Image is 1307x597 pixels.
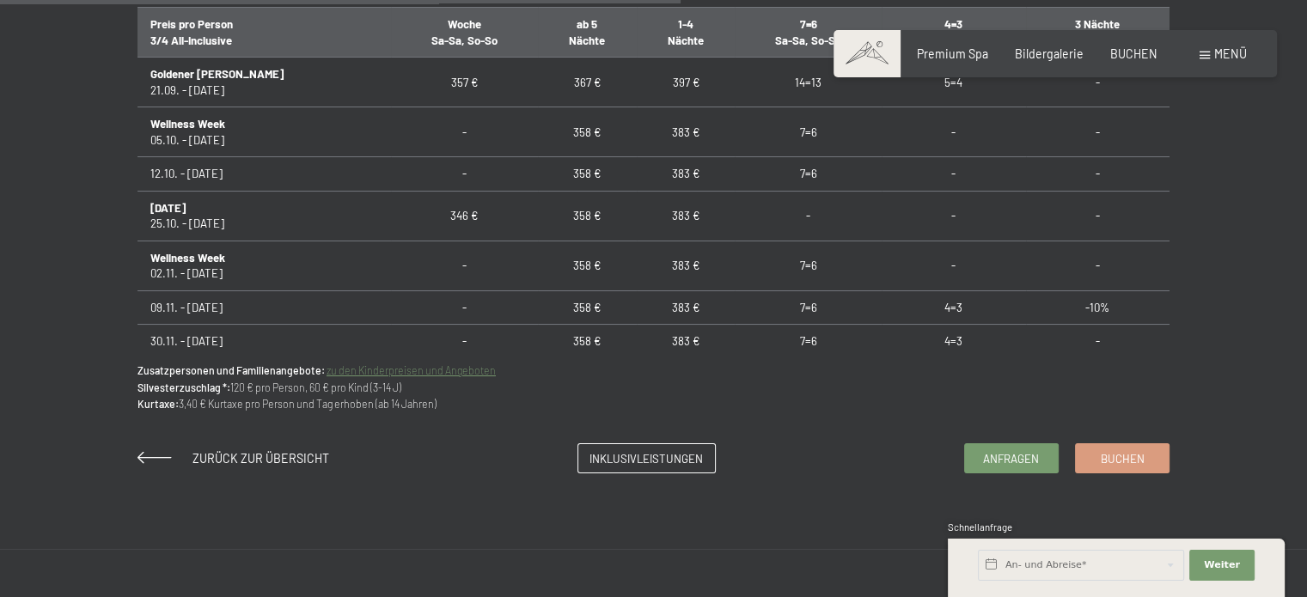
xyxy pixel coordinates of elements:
[735,8,882,58] th: 7=6
[391,325,538,358] td: -
[1101,451,1145,466] span: Buchen
[1026,191,1170,241] td: -
[1214,46,1247,61] span: Menü
[882,241,1025,290] td: -
[569,34,605,47] span: Nächte
[589,451,703,466] span: Inklusivleistungen
[137,364,325,376] strong: Zusatzpersonen und Familienangebote:
[578,444,714,472] a: Inklusivleistungen
[538,325,637,358] td: 358 €
[137,325,391,358] td: 30.11. - [DATE]
[1026,241,1170,290] td: -
[882,58,1025,107] td: 5=4
[735,191,882,241] td: -
[1026,325,1170,358] td: -
[735,241,882,290] td: 7=6
[983,451,1039,466] span: Anfragen
[1026,107,1170,157] td: -
[1026,58,1170,107] td: -
[917,46,988,61] a: Premium Spa
[882,8,1025,58] th: 4=3
[1026,157,1170,191] td: -
[1189,550,1255,581] button: Weiter
[137,362,1170,413] p: 120 € pro Person, 60 € pro Kind (3-14 J) 3,40 € Kurtaxe pro Person und Tag erhoben (ab 14 Jahren)
[735,58,882,107] td: 14=13
[137,58,391,107] td: 21.09. - [DATE]
[637,8,736,58] th: 1-4
[391,191,538,241] td: 346 €
[150,67,284,81] b: Goldener [PERSON_NAME]
[538,107,637,157] td: 358 €
[391,290,538,324] td: -
[137,290,391,324] td: 09.11. - [DATE]
[391,58,538,107] td: 357 €
[137,241,391,290] td: 02.11. - [DATE]
[391,157,538,191] td: -
[637,157,736,191] td: 383 €
[150,117,225,131] b: Wellness Week
[538,241,637,290] td: 358 €
[948,521,1012,533] span: Schnellanfrage
[882,157,1025,191] td: -
[137,157,391,191] td: 12.10. - [DATE]
[882,107,1025,157] td: -
[137,107,391,157] td: 05.10. - [DATE]
[150,201,186,215] b: [DATE]
[391,8,538,58] th: Woche
[391,107,538,157] td: -
[965,444,1058,472] a: Anfragen
[637,58,736,107] td: 397 €
[637,325,736,358] td: 383 €
[668,34,704,47] span: Nächte
[637,191,736,241] td: 383 €
[1026,290,1170,324] td: -10%
[538,58,637,107] td: 367 €
[192,451,329,466] span: Zurück zur Übersicht
[538,157,637,191] td: 358 €
[1076,444,1169,472] a: Buchen
[1026,8,1170,58] th: 3 Nächte
[137,398,179,410] strong: Kurtaxe:
[882,325,1025,358] td: 4=3
[882,290,1025,324] td: 4=3
[538,191,637,241] td: 358 €
[137,381,230,393] strong: Silvesterzuschlag *:
[538,8,637,58] th: ab 5
[1204,558,1240,572] span: Weiter
[137,451,329,466] a: Zurück zur Übersicht
[137,191,391,241] td: 25.10. - [DATE]
[431,34,498,47] span: Sa-Sa, So-So
[735,290,882,324] td: 7=6
[150,17,233,31] span: Preis pro Person
[775,34,841,47] span: Sa-Sa, So-So
[735,107,882,157] td: 7=6
[882,191,1025,241] td: -
[391,241,538,290] td: -
[637,241,736,290] td: 383 €
[1015,46,1084,61] a: Bildergalerie
[637,107,736,157] td: 383 €
[735,325,882,358] td: 7=6
[637,290,736,324] td: 383 €
[150,251,225,265] b: Wellness Week
[327,364,496,376] a: zu den Kinderpreisen und Angeboten
[538,290,637,324] td: 358 €
[1110,46,1157,61] a: BUCHEN
[150,34,232,47] span: 3/4 All-Inclusive
[735,157,882,191] td: 7=6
